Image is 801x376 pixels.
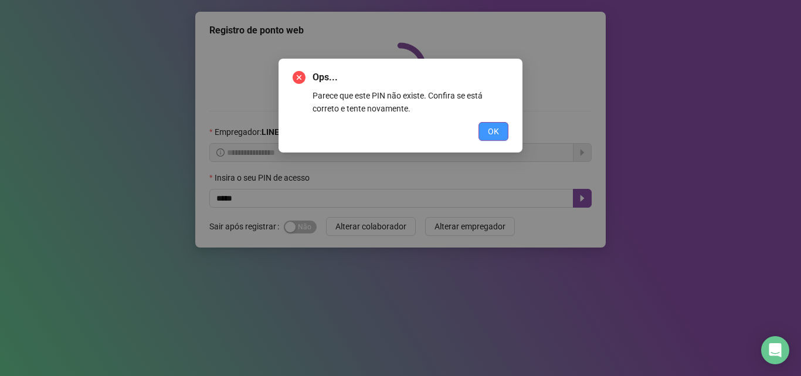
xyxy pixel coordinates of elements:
div: Open Intercom Messenger [761,336,789,364]
button: OK [478,122,508,141]
div: Parece que este PIN não existe. Confira se está correto e tente novamente. [313,89,508,115]
span: Ops... [313,70,508,84]
span: close-circle [293,71,306,84]
span: OK [488,125,499,138]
